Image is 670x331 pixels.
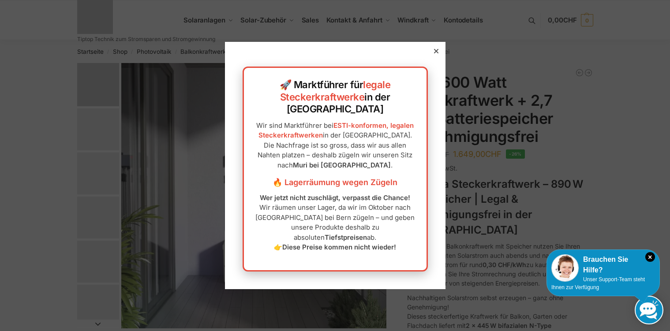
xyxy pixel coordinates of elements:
[280,79,391,103] a: legale Steckerkraftwerke
[253,79,418,115] h2: 🚀 Marktführer für in der [GEOGRAPHIC_DATA]
[258,121,414,140] a: ESTI-konformen, legalen Steckerkraftwerken
[325,233,367,242] strong: Tiefstpreisen
[645,252,655,262] i: Schließen
[551,254,579,282] img: Customer service
[282,243,396,251] strong: Diese Preise kommen nicht wieder!
[253,177,418,188] h3: 🔥 Lagerräumung wegen Zügeln
[260,193,410,202] strong: Wer jetzt nicht zuschlägt, verpasst die Chance!
[551,254,655,275] div: Brauchen Sie Hilfe?
[551,276,645,290] span: Unser Support-Team steht Ihnen zur Verfügung
[253,121,418,171] p: Wir sind Marktführer bei in der [GEOGRAPHIC_DATA]. Die Nachfrage ist so gross, dass wir aus allen...
[253,193,418,253] p: Wir räumen unser Lager, da wir im Oktober nach [GEOGRAPHIC_DATA] bei Bern zügeln – und geben unse...
[293,161,391,169] strong: Muri bei [GEOGRAPHIC_DATA]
